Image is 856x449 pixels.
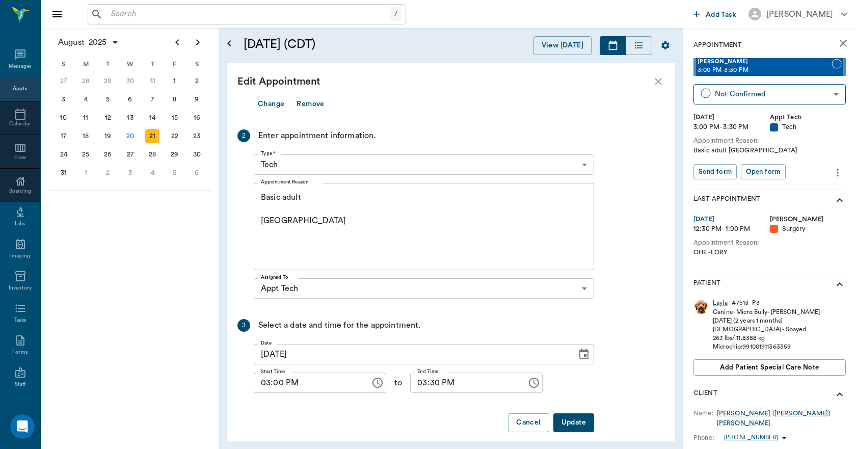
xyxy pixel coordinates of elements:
[390,7,402,21] div: /
[261,192,587,262] textarea: Basic adult [GEOGRAPHIC_DATA]
[185,57,208,72] div: S
[87,35,109,49] span: 2025
[533,36,592,55] button: View [DATE]
[693,433,724,442] div: Phone:
[78,74,93,88] div: Monday, July 28, 2025
[254,278,594,299] div: Please select a date and time before assigning a provider
[190,129,204,143] div: Saturday, August 23, 2025
[693,238,846,248] div: Appointment Reason:
[13,85,27,93] div: Appts
[190,166,204,180] div: Saturday, September 6, 2025
[713,308,820,316] div: Canine - Micro Bully - [PERSON_NAME]
[123,111,138,125] div: Wednesday, August 13, 2025
[188,32,208,52] button: Next page
[123,147,138,162] div: Wednesday, August 27, 2025
[237,129,250,142] div: 2
[770,122,846,132] div: Tech
[693,40,742,50] p: Appointment
[47,4,67,24] button: Close drawer
[732,299,760,307] div: # 7513_P3
[190,111,204,125] div: Saturday, August 16, 2025
[713,325,820,334] div: [DEMOGRAPHIC_DATA] - Spayed
[9,63,32,70] div: Messages
[190,74,204,88] div: Saturday, August 2, 2025
[15,220,25,228] div: Labs
[101,92,115,107] div: Tuesday, August 5, 2025
[689,5,740,23] button: Add Task
[52,57,75,72] div: S
[292,95,328,114] button: Remove
[741,164,785,180] button: Open form
[724,433,778,442] p: [PHONE_NUMBER]
[15,381,25,388] div: Staff
[78,166,93,180] div: Monday, September 1, 2025
[57,74,71,88] div: Sunday, July 27, 2025
[223,24,235,63] button: Open calendar
[417,368,438,375] label: End Time
[145,111,159,125] div: Thursday, August 14, 2025
[254,278,594,299] div: Appt Tech
[698,65,832,75] span: 3:00 PM - 3:30 PM
[168,129,182,143] div: Friday, August 22, 2025
[57,147,71,162] div: Sunday, August 24, 2025
[168,147,182,162] div: Friday, August 29, 2025
[56,35,87,49] span: August
[168,166,182,180] div: Friday, September 5, 2025
[14,316,26,324] div: Tasks
[145,92,159,107] div: Thursday, August 7, 2025
[101,111,115,125] div: Tuesday, August 12, 2025
[123,74,138,88] div: Wednesday, July 30, 2025
[168,111,182,125] div: Friday, August 15, 2025
[123,129,138,143] div: Today, Wednesday, August 20, 2025
[693,164,737,180] button: Send form
[75,57,97,72] div: M
[168,92,182,107] div: Friday, August 8, 2025
[12,349,28,356] div: Forms
[652,75,664,88] button: close
[386,373,410,393] div: to
[123,92,138,107] div: Wednesday, August 6, 2025
[693,194,760,206] p: Last Appointment
[107,7,390,21] input: Search
[693,278,720,290] p: Patient
[101,129,115,143] div: Tuesday, August 19, 2025
[693,388,717,401] p: Client
[766,8,833,20] div: [PERSON_NAME]
[410,373,520,393] input: hh:mm aa
[693,136,846,146] div: Appointment Reason:
[693,299,709,314] img: Profile Image
[574,344,594,364] button: Choose date, selected date is Aug 21, 2025
[53,32,124,52] button: August2025
[715,88,830,100] div: Not Confirmed
[123,166,138,180] div: Wednesday, September 3, 2025
[254,344,570,364] input: MM/DD/YYYY
[237,319,250,332] div: 3
[57,166,71,180] div: Sunday, August 31, 2025
[830,164,846,181] button: more
[834,278,846,290] svg: show more
[254,373,363,393] input: hh:mm aa
[693,122,770,132] div: 3:00 PM - 3:30 PM
[119,57,142,72] div: W
[698,59,832,65] span: [PERSON_NAME]
[261,150,276,157] label: Type *
[258,129,376,142] div: Enter appointment information.
[367,373,388,393] button: Choose time, selected time is 3:00 PM
[693,248,846,257] div: OHE -LORY
[693,146,846,155] div: Basic adult [GEOGRAPHIC_DATA]
[244,36,420,52] h5: [DATE] (CDT)
[834,388,846,401] svg: show more
[145,74,159,88] div: Thursday, July 31, 2025
[713,299,728,307] a: Layla
[78,111,93,125] div: Monday, August 11, 2025
[101,166,115,180] div: Tuesday, September 2, 2025
[97,57,119,72] div: T
[524,373,544,393] button: Choose time, selected time is 3:30 PM
[57,111,71,125] div: Sunday, August 10, 2025
[145,129,159,143] div: Thursday, August 21, 2025
[720,362,819,373] span: Add patient Special Care Note
[9,284,32,292] div: Inventory
[717,409,846,428] a: [PERSON_NAME] ([PERSON_NAME]) [PERSON_NAME]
